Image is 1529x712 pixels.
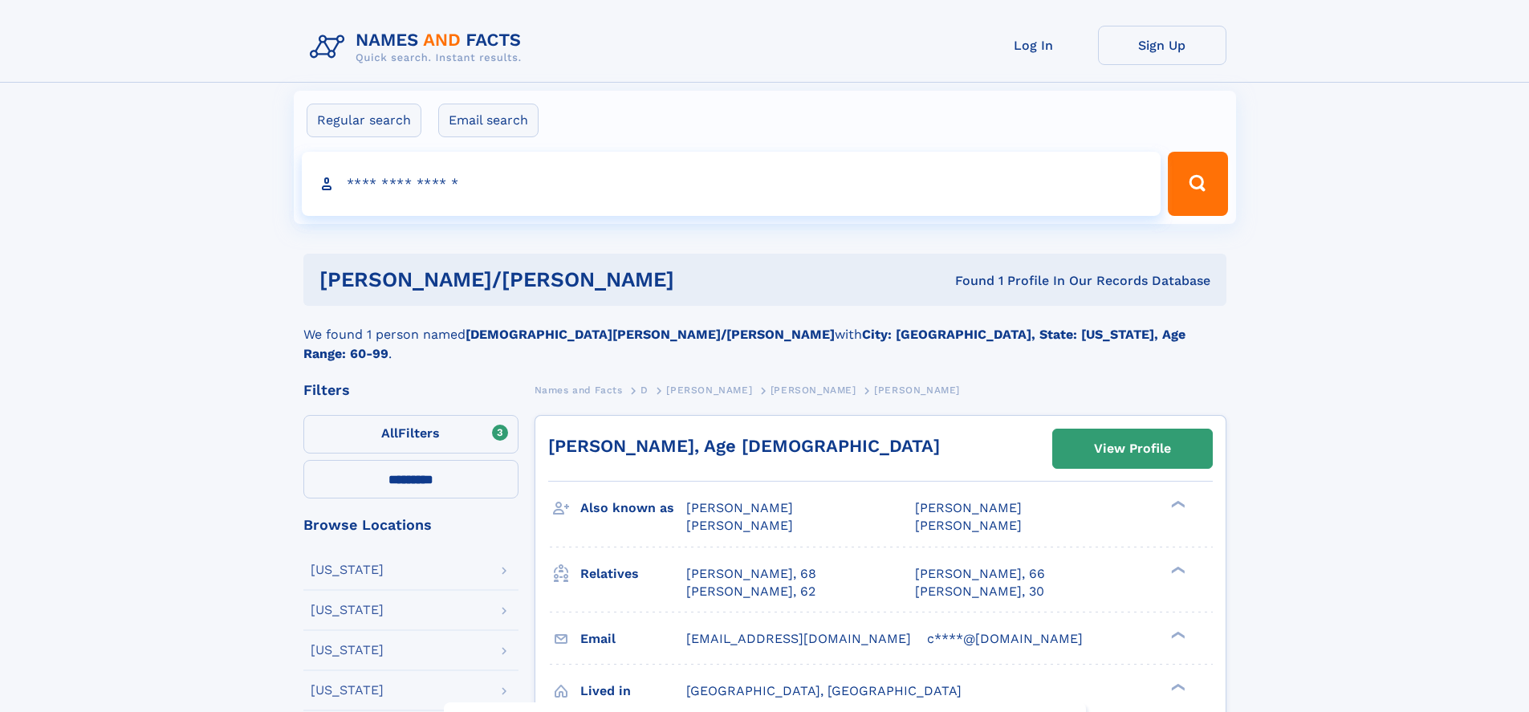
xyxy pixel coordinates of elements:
[580,494,686,522] h3: Also known as
[311,563,384,576] div: [US_STATE]
[686,565,816,583] a: [PERSON_NAME], 68
[466,327,835,342] b: [DEMOGRAPHIC_DATA][PERSON_NAME]/[PERSON_NAME]
[580,560,686,588] h3: Relatives
[319,270,815,290] h1: [PERSON_NAME]/[PERSON_NAME]
[666,380,752,400] a: [PERSON_NAME]
[381,425,398,441] span: All
[915,500,1022,515] span: [PERSON_NAME]
[580,677,686,705] h3: Lived in
[1167,629,1186,640] div: ❯
[311,604,384,616] div: [US_STATE]
[874,384,960,396] span: [PERSON_NAME]
[915,565,1045,583] a: [PERSON_NAME], 66
[303,518,518,532] div: Browse Locations
[1167,681,1186,692] div: ❯
[303,383,518,397] div: Filters
[302,152,1161,216] input: search input
[307,104,421,137] label: Regular search
[1053,429,1212,468] a: View Profile
[1168,152,1227,216] button: Search Button
[311,684,384,697] div: [US_STATE]
[686,500,793,515] span: [PERSON_NAME]
[686,631,911,646] span: [EMAIL_ADDRESS][DOMAIN_NAME]
[666,384,752,396] span: [PERSON_NAME]
[640,384,649,396] span: D
[915,583,1044,600] a: [PERSON_NAME], 30
[686,683,962,698] span: [GEOGRAPHIC_DATA], [GEOGRAPHIC_DATA]
[970,26,1098,65] a: Log In
[1167,564,1186,575] div: ❯
[311,644,384,657] div: [US_STATE]
[815,272,1210,290] div: Found 1 Profile In Our Records Database
[303,26,535,69] img: Logo Names and Facts
[686,583,815,600] a: [PERSON_NAME], 62
[1094,430,1171,467] div: View Profile
[303,415,518,454] label: Filters
[1167,499,1186,510] div: ❯
[640,380,649,400] a: D
[771,380,856,400] a: [PERSON_NAME]
[303,327,1185,361] b: City: [GEOGRAPHIC_DATA], State: [US_STATE], Age Range: 60-99
[915,518,1022,533] span: [PERSON_NAME]
[1098,26,1226,65] a: Sign Up
[580,625,686,653] h3: Email
[303,306,1226,364] div: We found 1 person named with .
[438,104,539,137] label: Email search
[548,436,940,456] a: [PERSON_NAME], Age [DEMOGRAPHIC_DATA]
[686,518,793,533] span: [PERSON_NAME]
[535,380,623,400] a: Names and Facts
[771,384,856,396] span: [PERSON_NAME]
